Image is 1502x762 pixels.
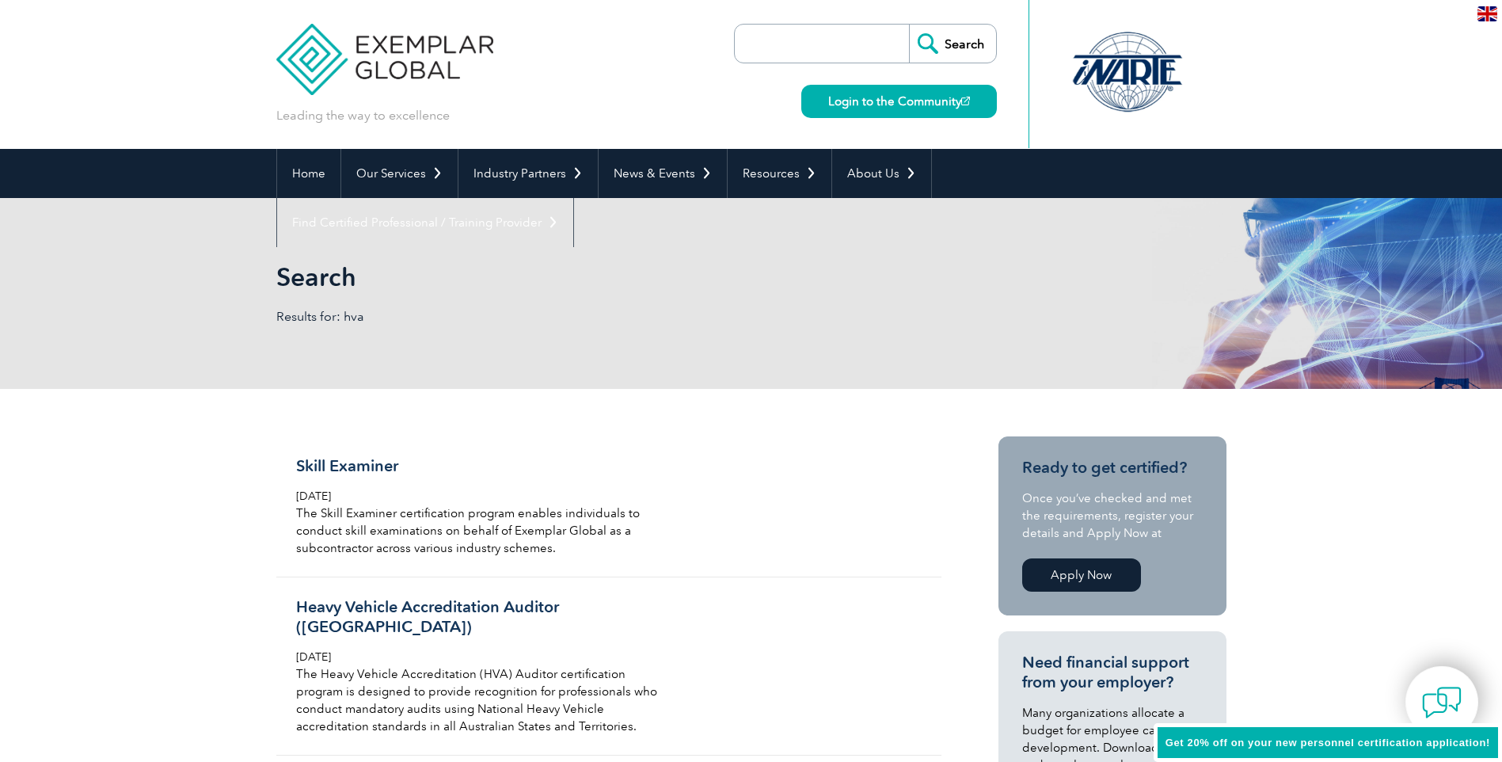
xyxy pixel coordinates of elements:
a: About Us [832,149,931,198]
h3: Ready to get certified? [1022,458,1203,478]
span: Get 20% off on your new personnel certification application! [1165,737,1490,749]
a: Skill Examiner [DATE] The Skill Examiner certification program enables individuals to conduct ski... [276,436,941,577]
a: News & Events [599,149,727,198]
p: Once you’ve checked and met the requirements, register your details and Apply Now at [1022,490,1203,542]
p: Results for: hva [276,308,751,326]
img: open_square.png [961,97,970,105]
h1: Search [276,261,884,292]
p: Leading the way to excellence [276,107,450,124]
img: en [1477,6,1497,21]
a: Find Certified Professional / Training Provider [277,198,573,247]
span: [DATE] [296,650,331,664]
h3: Need financial support from your employer? [1022,653,1203,692]
p: The Heavy Vehicle Accreditation (HVA) Auditor certification program is designed to provide recogn... [296,665,671,735]
a: Resources [728,149,831,198]
h3: Heavy Vehicle Accreditation Auditor ([GEOGRAPHIC_DATA]) [296,597,671,637]
p: The Skill Examiner certification program enables individuals to conduct skill examinations on beh... [296,505,671,557]
a: Heavy Vehicle Accreditation Auditor ([GEOGRAPHIC_DATA]) [DATE] The Heavy Vehicle Accreditation (H... [276,577,941,756]
a: Industry Partners [458,149,598,198]
a: Login to the Community [801,85,997,118]
span: [DATE] [296,490,331,503]
a: Apply Now [1022,558,1141,592]
h3: Skill Examiner [296,456,671,476]
img: contact-chat.png [1422,683,1462,722]
input: Search [909,25,996,63]
a: Our Services [341,149,458,198]
a: Home [277,149,340,198]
